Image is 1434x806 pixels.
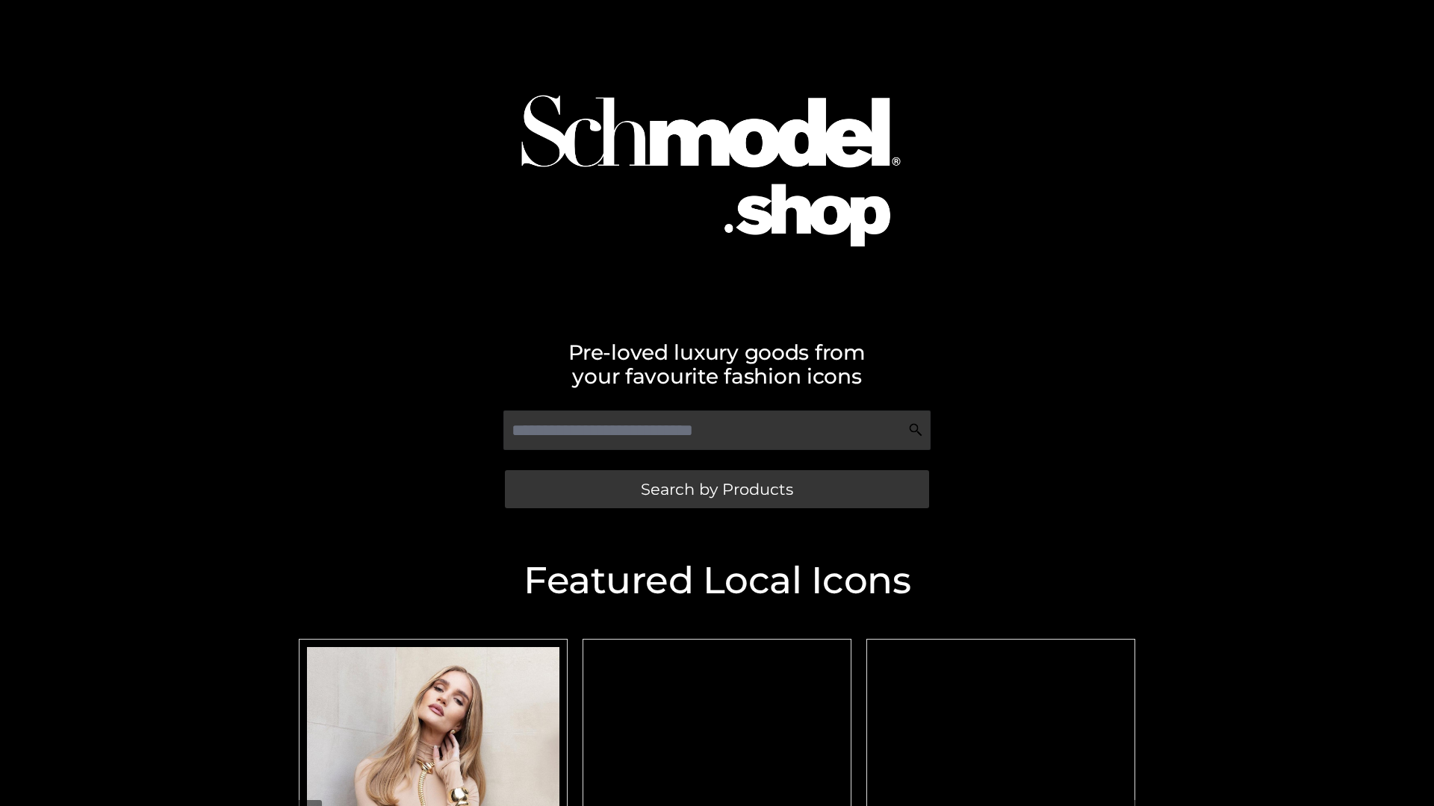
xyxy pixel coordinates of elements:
a: Search by Products [505,470,929,508]
span: Search by Products [641,481,793,497]
img: Search Icon [908,422,923,437]
h2: Featured Local Icons​ [291,562,1143,599]
h2: Pre-loved luxury goods from your favourite fashion icons [291,340,1143,388]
